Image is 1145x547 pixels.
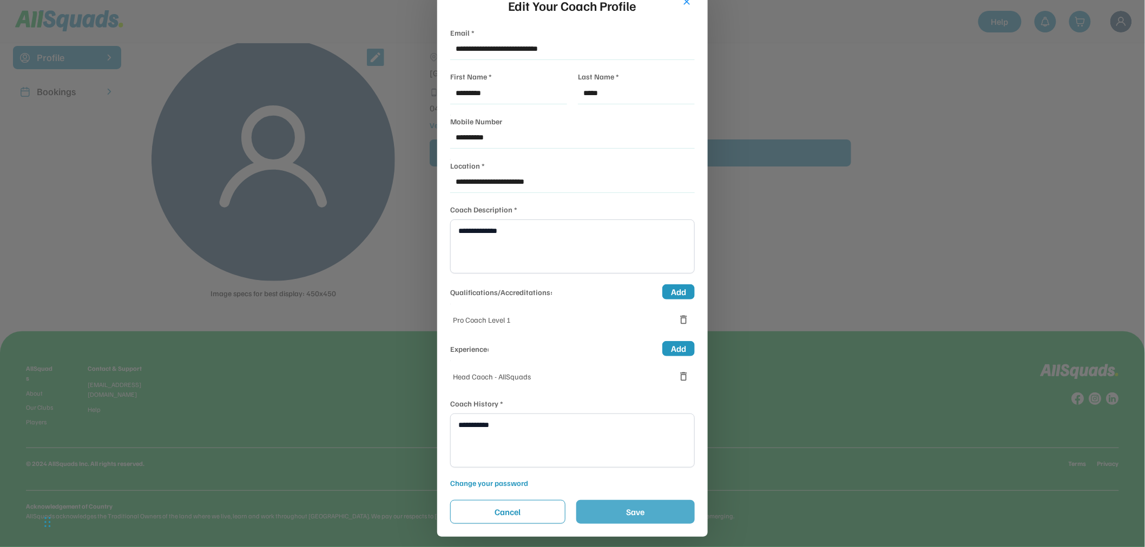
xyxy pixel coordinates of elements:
[450,343,489,355] div: Experience:
[450,398,503,409] div: Coach History *
[578,71,619,82] div: Last Name *
[450,477,695,489] div: Change your password
[450,71,492,82] div: First Name *
[450,27,475,38] div: Email *
[450,204,517,215] div: Coach Description *
[450,160,485,171] div: Location *
[576,500,695,524] button: Save
[450,286,552,298] div: Qualifications/Accreditations:
[450,116,502,127] div: Mobile Number
[450,500,565,524] button: Cancel
[450,371,678,382] div: Head Caoch - AllSquads
[450,314,514,325] div: Pro Coach Level 1
[662,284,695,299] button: Add
[662,341,695,356] button: Add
